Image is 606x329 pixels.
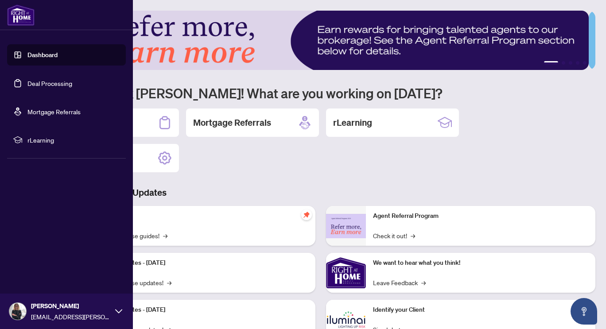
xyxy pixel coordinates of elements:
img: We want to hear what you think! [326,253,366,293]
span: [PERSON_NAME] [31,301,111,311]
button: Open asap [571,298,597,325]
p: We want to hear what you think! [373,258,588,268]
button: 5 [583,61,587,65]
p: Platform Updates - [DATE] [93,258,308,268]
button: 2 [562,61,565,65]
img: Agent Referral Program [326,214,366,238]
button: 4 [576,61,579,65]
button: 1 [544,61,558,65]
img: Profile Icon [9,303,26,320]
h2: rLearning [333,116,372,129]
button: 3 [569,61,572,65]
h3: Brokerage & Industry Updates [46,186,595,199]
a: Deal Processing [27,79,72,87]
a: Leave Feedback→ [373,278,426,287]
span: → [163,231,167,240]
span: → [411,231,415,240]
span: → [421,278,426,287]
p: Platform Updates - [DATE] [93,305,308,315]
a: Mortgage Referrals [27,108,81,116]
h2: Mortgage Referrals [193,116,271,129]
span: pushpin [301,209,312,220]
span: → [167,278,171,287]
h1: Welcome back [PERSON_NAME]! What are you working on [DATE]? [46,85,595,101]
p: Identify your Client [373,305,588,315]
a: Check it out!→ [373,231,415,240]
span: [EMAIL_ADDRESS][PERSON_NAME][DOMAIN_NAME] [31,312,111,321]
span: rLearning [27,135,120,145]
img: Slide 0 [46,11,589,70]
p: Agent Referral Program [373,211,588,221]
img: logo [7,4,35,26]
p: Self-Help [93,211,308,221]
a: Dashboard [27,51,58,59]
